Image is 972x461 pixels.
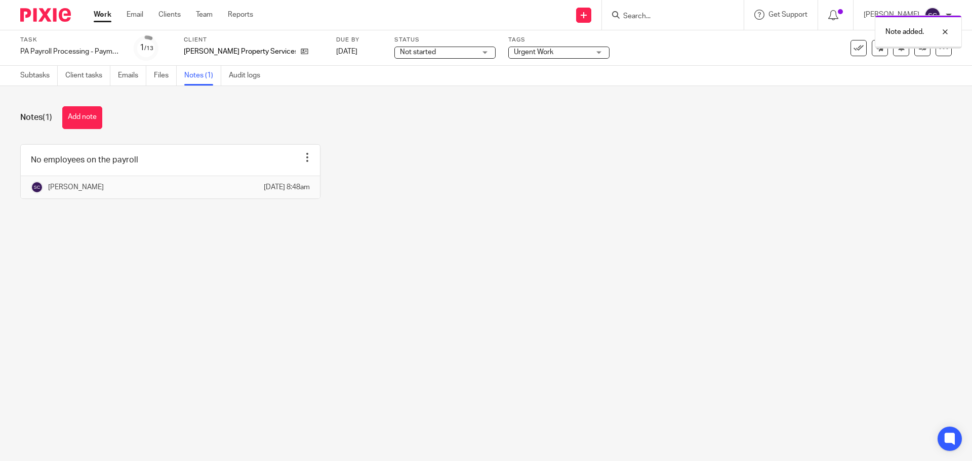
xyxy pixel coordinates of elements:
[400,49,436,56] span: Not started
[48,182,104,192] p: [PERSON_NAME]
[31,181,43,193] img: svg%3E
[154,66,177,86] a: Files
[94,10,111,20] a: Work
[394,36,496,44] label: Status
[184,47,296,57] p: [PERSON_NAME] Property Services Inc.
[20,112,52,123] h1: Notes
[20,66,58,86] a: Subtasks
[20,47,121,57] div: PA Payroll Processing - PaymentEvolution - Bi-Weekly
[196,10,213,20] a: Team
[336,36,382,44] label: Due by
[924,7,941,23] img: svg%3E
[144,46,153,51] small: /13
[514,49,553,56] span: Urgent Work
[264,182,310,192] p: [DATE] 8:48am
[20,36,121,44] label: Task
[158,10,181,20] a: Clients
[885,27,924,37] p: Note added.
[62,106,102,129] button: Add note
[184,36,323,44] label: Client
[118,66,146,86] a: Emails
[140,42,153,54] div: 1
[228,10,253,20] a: Reports
[184,66,221,86] a: Notes (1)
[20,8,71,22] img: Pixie
[336,48,357,55] span: [DATE]
[229,66,268,86] a: Audit logs
[127,10,143,20] a: Email
[43,113,52,121] span: (1)
[65,66,110,86] a: Client tasks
